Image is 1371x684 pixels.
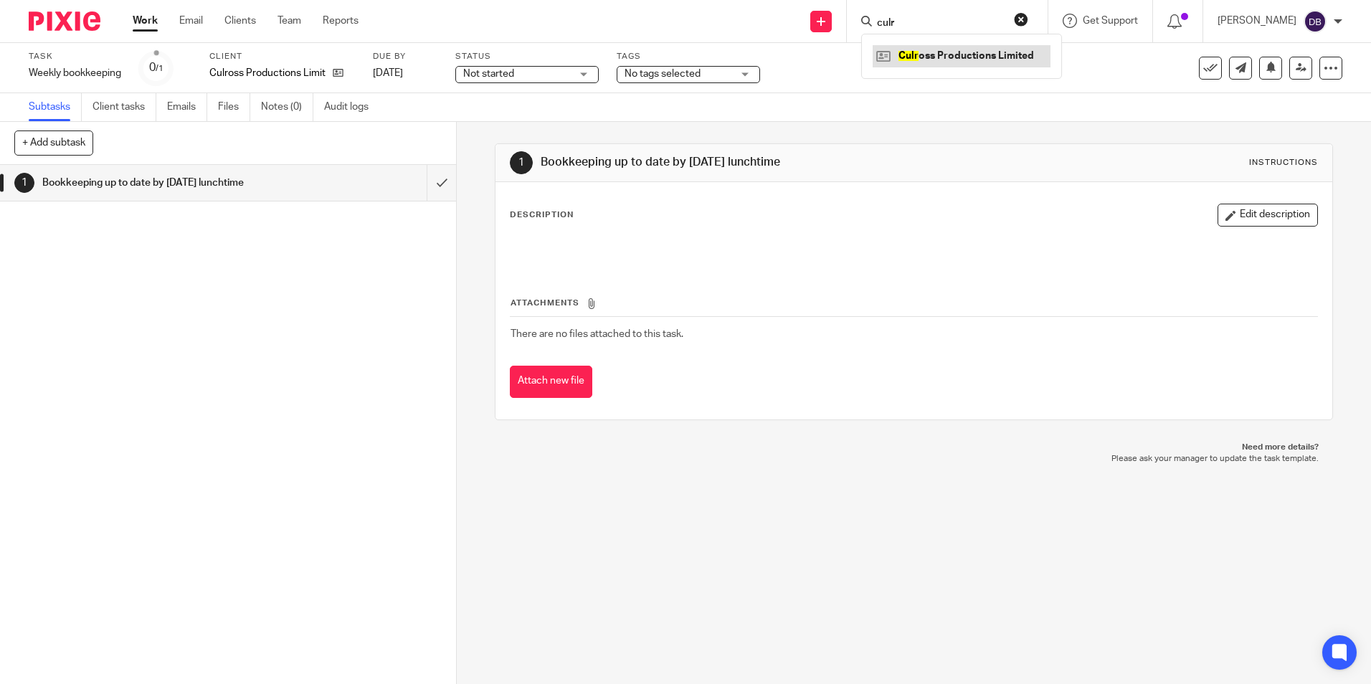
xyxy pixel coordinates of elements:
a: Client tasks [92,93,156,121]
img: Pixie [29,11,100,31]
label: Client [209,51,355,62]
button: Clear [1014,12,1028,27]
button: Edit description [1218,204,1318,227]
p: [PERSON_NAME] [1218,14,1296,28]
a: Files [218,93,250,121]
a: Notes (0) [261,93,313,121]
span: Not started [463,69,514,79]
p: Please ask your manager to update the task template. [509,453,1318,465]
span: Get Support [1083,16,1138,26]
a: Work [133,14,158,28]
div: Instructions [1249,157,1318,168]
a: Reports [323,14,359,28]
input: Search [876,17,1005,30]
a: Email [179,14,203,28]
p: Description [510,209,574,221]
label: Task [29,51,121,62]
a: Team [277,14,301,28]
div: 1 [510,151,533,174]
label: Tags [617,51,760,62]
div: 0 [149,60,163,76]
button: Attach new file [510,366,592,398]
a: Emails [167,93,207,121]
div: 1 [14,173,34,193]
a: Clients [224,14,256,28]
label: Due by [373,51,437,62]
span: [DATE] [373,68,403,78]
a: Audit logs [324,93,379,121]
span: No tags selected [625,69,701,79]
a: Subtasks [29,93,82,121]
p: Culross Productions Limited [209,66,326,80]
img: svg%3E [1304,10,1327,33]
h1: Bookkeeping up to date by [DATE] lunchtime [541,155,944,170]
span: Attachments [511,299,579,307]
button: + Add subtask [14,130,93,155]
small: /1 [156,65,163,72]
label: Status [455,51,599,62]
p: Need more details? [509,442,1318,453]
span: There are no files attached to this task. [511,329,683,339]
h1: Bookkeeping up to date by [DATE] lunchtime [42,172,289,194]
div: Weekly bookkeeping [29,66,121,80]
